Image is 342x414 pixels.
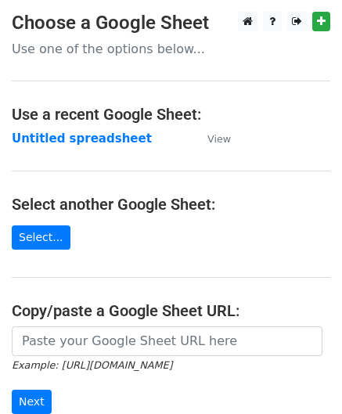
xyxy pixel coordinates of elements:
a: Select... [12,225,70,250]
input: Next [12,390,52,414]
a: View [192,131,231,146]
h3: Choose a Google Sheet [12,12,330,34]
h4: Select another Google Sheet: [12,195,330,214]
h4: Copy/paste a Google Sheet URL: [12,301,330,320]
p: Use one of the options below... [12,41,330,57]
a: Untitled spreadsheet [12,131,152,146]
h4: Use a recent Google Sheet: [12,105,330,124]
small: Example: [URL][DOMAIN_NAME] [12,359,172,371]
input: Paste your Google Sheet URL here [12,326,322,356]
small: View [207,133,231,145]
